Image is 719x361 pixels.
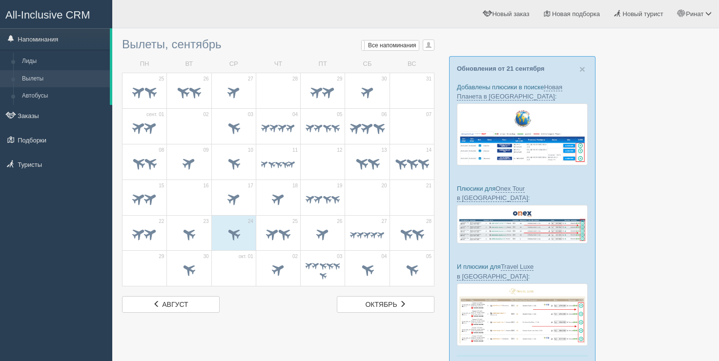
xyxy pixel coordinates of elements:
span: 30 [203,253,208,260]
span: 20 [382,182,387,189]
span: 08 [159,147,164,154]
span: 21 [426,182,431,189]
span: август [162,301,188,308]
span: 11 [292,147,298,154]
span: 13 [382,147,387,154]
span: 04 [292,111,298,118]
td: ЧТ [256,56,300,73]
span: окт. 01 [239,253,253,260]
span: 25 [292,218,298,225]
span: 06 [382,111,387,118]
span: сент. 01 [146,111,164,118]
span: Новая подборка [552,10,600,18]
span: 26 [203,76,208,82]
span: 05 [337,111,342,118]
span: 10 [248,147,253,154]
span: All-Inclusive CRM [5,9,90,21]
span: октябрь [365,301,397,308]
span: 12 [337,147,342,154]
span: Новый заказ [492,10,529,18]
span: 18 [292,182,298,189]
span: 03 [337,253,342,260]
span: 28 [292,76,298,82]
img: new-planet-%D0%BF%D1%96%D0%B4%D0%B1%D1%96%D1%80%D0%BA%D0%B0-%D1%81%D1%80%D0%BC-%D0%B4%D0%BB%D1%8F... [457,103,588,165]
span: 03 [248,111,253,118]
td: ВС [390,56,434,73]
a: Автобусы [18,87,110,105]
span: 19 [337,182,342,189]
span: 02 [203,111,208,118]
span: 31 [426,76,431,82]
a: Лиды [18,53,110,70]
span: 27 [248,76,253,82]
span: 22 [159,218,164,225]
span: 17 [248,182,253,189]
td: СР [211,56,256,73]
button: Close [579,64,585,74]
a: октябрь [337,296,434,313]
p: Добавлены плюсики в поиске : [457,82,588,101]
span: 30 [382,76,387,82]
td: СБ [345,56,390,73]
td: ВТ [167,56,211,73]
span: 15 [159,182,164,189]
span: 27 [382,218,387,225]
p: И плюсики для : [457,262,588,281]
a: Travel Luxe в [GEOGRAPHIC_DATA] [457,263,534,280]
span: 24 [248,218,253,225]
a: Вылеты [18,70,110,88]
a: All-Inclusive CRM [0,0,112,27]
span: × [579,63,585,75]
a: август [122,296,220,313]
span: 04 [382,253,387,260]
h3: Вылеты, сентябрь [122,38,434,51]
span: Ринат [686,10,703,18]
span: 14 [426,147,431,154]
span: 09 [203,147,208,154]
span: 25 [159,76,164,82]
span: Все напоминания [368,42,416,49]
td: ПН [123,56,167,73]
span: 16 [203,182,208,189]
p: Плюсики для : [457,184,588,202]
span: 23 [203,218,208,225]
span: 26 [337,218,342,225]
span: 07 [426,111,431,118]
img: travel-luxe-%D0%BF%D0%BE%D0%B4%D0%B1%D0%BE%D1%80%D0%BA%D0%B0-%D1%81%D1%80%D0%BC-%D0%B4%D0%BB%D1%8... [457,283,588,346]
span: 02 [292,253,298,260]
span: 05 [426,253,431,260]
img: onex-tour-proposal-crm-for-travel-agency.png [457,205,588,243]
span: 29 [337,76,342,82]
a: Обновления от 21 сентября [457,65,544,72]
span: Новый турист [623,10,663,18]
span: 29 [159,253,164,260]
td: ПТ [301,56,345,73]
span: 28 [426,218,431,225]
